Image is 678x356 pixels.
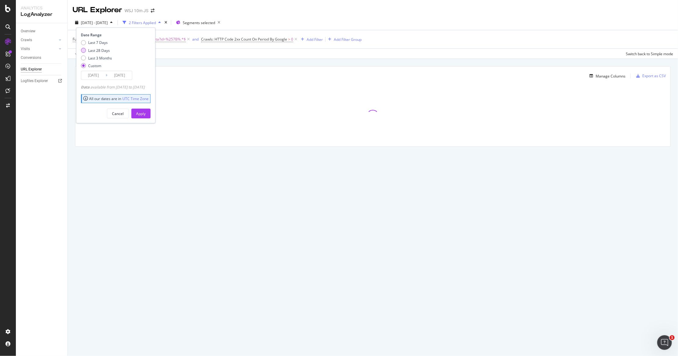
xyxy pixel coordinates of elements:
[174,18,223,27] button: Segments selected
[21,78,63,84] a: Logfiles Explorer
[163,20,168,26] div: times
[136,111,146,116] div: Apply
[657,335,672,350] iframe: Intercom live chat
[623,49,673,59] button: Switch back to Simple mode
[192,37,199,42] div: and
[21,55,63,61] a: Conversions
[596,74,626,79] div: Manage Columns
[21,11,63,18] div: LogAnalyzer
[298,36,323,43] button: Add Filter
[129,20,156,25] div: 2 Filters Applied
[626,51,673,56] div: Switch back to Simple mode
[288,37,290,42] span: >
[81,48,112,53] div: Last 28 Days
[88,56,112,61] div: Last 3 Months
[21,37,57,43] a: Crawls
[634,71,666,81] button: Export as CSV
[670,335,675,340] span: 1
[73,37,86,42] span: Full URL
[21,66,63,73] a: URL Explorer
[21,5,63,11] div: Analytics
[108,71,132,80] input: End Date
[81,32,149,38] div: Date Range
[88,63,102,68] div: Custom
[73,5,122,15] div: URL Explorer
[81,20,108,25] span: [DATE] - [DATE]
[81,40,112,45] div: Last 7 Days
[334,37,362,42] div: Add Filter Group
[84,96,149,101] div: All our dates are in
[307,37,323,42] div: Add Filter
[124,8,148,14] div: WSJ 10m JS
[192,36,199,42] button: and
[21,78,48,84] div: Logfiles Explorer
[81,56,112,61] div: Last 3 Months
[88,40,108,45] div: Last 7 Days
[132,109,151,118] button: Apply
[201,37,287,42] span: Crawls: HTTP Code 2xx Count On Period By Google
[73,49,90,59] button: Apply
[21,37,32,43] div: Crawls
[81,85,145,90] div: available from [DATE] to [DATE]
[81,71,106,80] input: Start Date
[123,96,149,101] a: UTC Time Zone
[88,48,110,53] div: Last 28 Days
[151,9,154,13] div: arrow-right-arrow-left
[291,35,293,44] span: 0
[326,36,362,43] button: Add Filter Group
[81,85,91,90] span: Data
[81,63,112,68] div: Custom
[21,55,41,61] div: Conversions
[107,109,129,118] button: Cancel
[120,18,163,27] button: 2 Filters Applied
[587,72,626,80] button: Manage Columns
[112,111,124,116] div: Cancel
[21,46,30,52] div: Visits
[21,28,35,34] div: Overview
[21,46,57,52] a: Visits
[183,20,215,25] span: Segments selected
[73,18,115,27] button: [DATE] - [DATE]
[21,66,42,73] div: URL Explorer
[21,28,63,34] a: Overview
[642,73,666,78] div: Export as CSV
